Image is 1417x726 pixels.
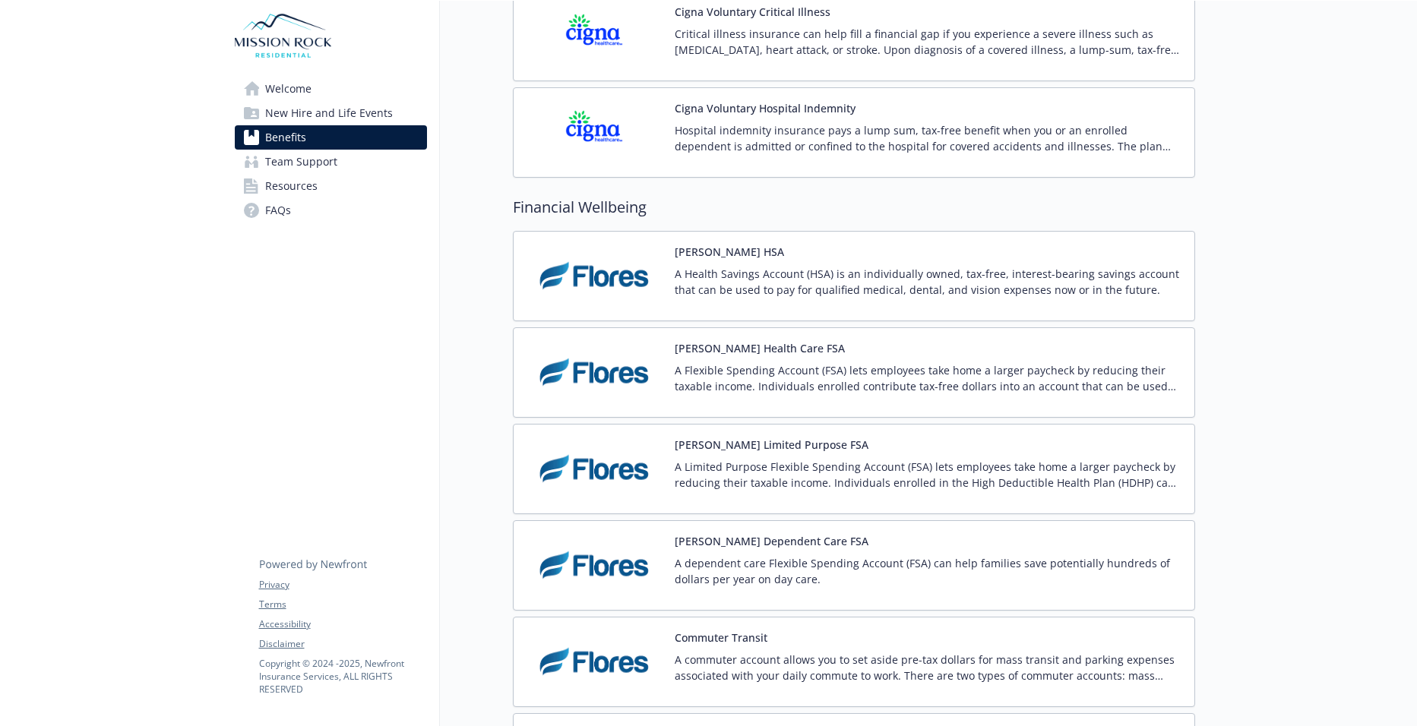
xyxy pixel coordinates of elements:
[259,657,426,696] p: Copyright © 2024 - 2025 , Newfront Insurance Services, ALL RIGHTS RESERVED
[675,533,868,549] button: [PERSON_NAME] Dependent Care FSA
[675,459,1182,491] p: A Limited Purpose Flexible Spending Account (FSA) lets employees take home a larger paycheck by r...
[265,198,291,223] span: FAQs
[675,26,1182,58] p: Critical illness insurance can help fill a financial gap if you experience a severe illness such ...
[235,101,427,125] a: New Hire and Life Events
[259,598,426,611] a: Terms
[675,362,1182,394] p: A Flexible Spending Account (FSA) lets employees take home a larger paycheck by reducing their ta...
[235,77,427,101] a: Welcome
[259,637,426,651] a: Disclaimer
[526,244,663,308] img: Flores and Associates carrier logo
[265,101,393,125] span: New Hire and Life Events
[675,555,1182,587] p: A dependent care Flexible Spending Account (FSA) can help families save potentially hundreds of d...
[675,100,856,116] button: Cigna Voluntary Hospital Indemnity
[526,340,663,405] img: Flores and Associates carrier logo
[675,122,1182,154] p: Hospital indemnity insurance pays a lump sum, tax-free benefit when you or an enrolled dependent ...
[526,100,663,165] img: CIGNA carrier logo
[235,150,427,174] a: Team Support
[259,617,426,631] a: Accessibility
[513,196,1195,219] h2: Financial Wellbeing
[265,174,318,198] span: Resources
[675,4,830,20] button: Cigna Voluntary Critical Illness
[235,125,427,150] a: Benefits
[235,174,427,198] a: Resources
[675,244,784,260] button: [PERSON_NAME] HSA
[526,630,663,694] img: Flores and Associates carrier logo
[675,437,868,453] button: [PERSON_NAME] Limited Purpose FSA
[526,4,663,68] img: CIGNA carrier logo
[265,77,312,101] span: Welcome
[235,198,427,223] a: FAQs
[526,437,663,501] img: Flores and Associates carrier logo
[265,125,306,150] span: Benefits
[259,578,426,592] a: Privacy
[526,533,663,598] img: Flores and Associates carrier logo
[675,266,1182,298] p: A Health Savings Account (HSA) is an individually owned, tax-free, interest-bearing savings accou...
[675,340,845,356] button: [PERSON_NAME] Health Care FSA
[265,150,337,174] span: Team Support
[675,630,767,646] button: Commuter Transit
[675,652,1182,683] p: A commuter account allows you to set aside pre-tax dollars for mass transit and parking expenses ...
